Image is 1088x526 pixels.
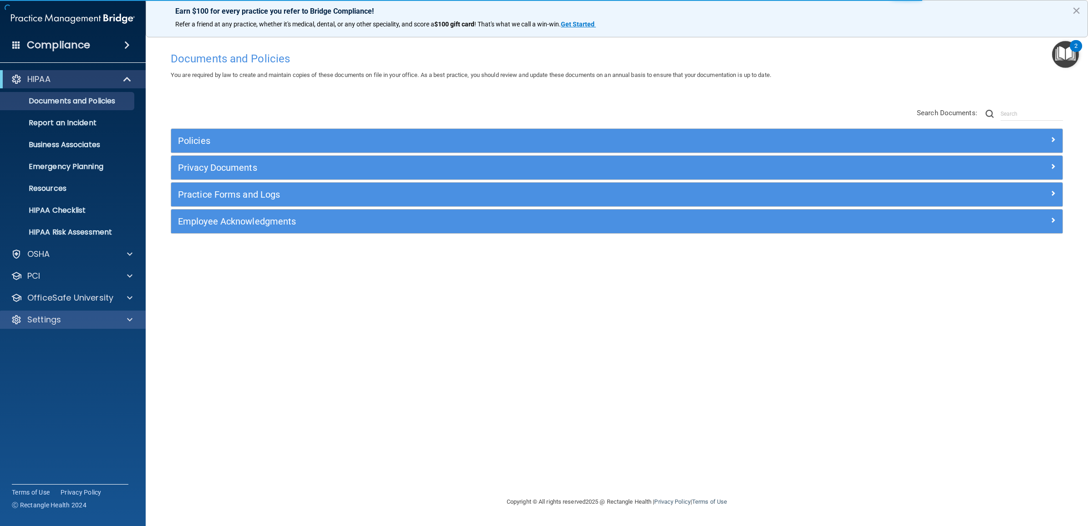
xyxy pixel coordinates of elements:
a: OfficeSafe University [11,292,132,303]
h5: Practice Forms and Logs [178,189,833,199]
p: PCI [27,271,40,281]
p: Settings [27,314,61,325]
a: Settings [11,314,132,325]
p: Resources [6,184,130,193]
p: Documents and Policies [6,97,130,106]
div: Copyright © All rights reserved 2025 @ Rectangle Health | | [451,487,783,516]
a: Get Started [561,20,596,28]
span: Ⓒ Rectangle Health 2024 [12,500,86,510]
a: Privacy Policy [61,488,102,497]
a: Policies [178,133,1056,148]
a: Privacy Documents [178,160,1056,175]
h4: Compliance [27,39,90,51]
span: Search Documents: [917,109,977,117]
img: ic-search.3b580494.png [986,110,994,118]
a: HIPAA [11,74,132,85]
button: Open Resource Center, 2 new notifications [1052,41,1079,68]
div: 2 [1074,46,1078,58]
p: OSHA [27,249,50,260]
span: You are required by law to create and maintain copies of these documents on file in your office. ... [171,71,771,78]
h5: Policies [178,136,833,146]
button: Close [1072,3,1081,18]
a: Privacy Policy [654,498,690,505]
a: OSHA [11,249,132,260]
h5: Privacy Documents [178,163,833,173]
p: HIPAA Risk Assessment [6,228,130,237]
img: PMB logo [11,10,135,28]
a: Practice Forms and Logs [178,187,1056,202]
p: Business Associates [6,140,130,149]
a: Terms of Use [12,488,50,497]
h4: Documents and Policies [171,53,1063,65]
p: Emergency Planning [6,162,130,171]
span: ! That's what we call a win-win. [474,20,561,28]
p: Earn $100 for every practice you refer to Bridge Compliance! [175,7,1058,15]
input: Search [1001,107,1063,121]
a: Employee Acknowledgments [178,214,1056,229]
p: HIPAA [27,74,51,85]
p: OfficeSafe University [27,292,113,303]
p: Report an Incident [6,118,130,128]
strong: Get Started [561,20,595,28]
a: Terms of Use [692,498,727,505]
p: HIPAA Checklist [6,206,130,215]
span: Refer a friend at any practice, whether it's medical, dental, or any other speciality, and score a [175,20,434,28]
h5: Employee Acknowledgments [178,216,833,226]
strong: $100 gift card [434,20,474,28]
a: PCI [11,271,132,281]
